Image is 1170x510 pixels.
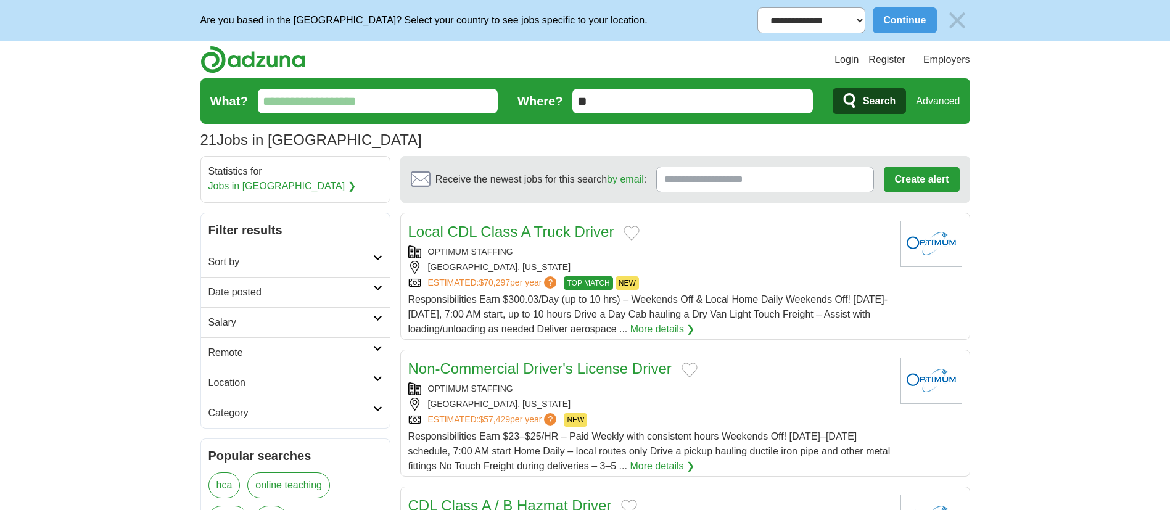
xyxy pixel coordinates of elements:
[408,360,672,377] a: Non-Commercial Driver's License Driver
[201,337,390,368] a: Remote
[863,89,896,113] span: Search
[208,255,373,269] h2: Sort by
[923,52,970,67] a: Employers
[208,376,373,390] h2: Location
[435,172,646,187] span: Receive the newest jobs for this search :
[428,276,559,290] a: ESTIMATED:$70,297per year?
[682,363,698,377] button: Add to favorite jobs
[208,406,373,421] h2: Category
[208,472,241,498] a: hca
[208,285,373,300] h2: Date posted
[479,278,510,287] span: $70,297
[564,276,612,290] span: TOP MATCH
[200,131,422,148] h1: Jobs in [GEOGRAPHIC_DATA]
[201,368,390,398] a: Location
[201,213,390,247] h2: Filter results
[900,358,962,404] img: Company logo
[200,46,305,73] img: Adzuna logo
[834,52,859,67] a: Login
[408,261,891,274] div: [GEOGRAPHIC_DATA], [US_STATE]
[408,382,891,395] div: OPTIMUM STAFFING
[607,174,644,184] a: by email
[408,431,891,471] span: Responsibilities Earn $23–$25/HR – Paid Weekly with consistent hours Weekends Off! [DATE]–[DATE] ...
[624,226,640,241] button: Add to favorite jobs
[408,223,614,240] a: Local CDL Class A Truck Driver
[247,472,330,498] a: online teaching
[408,245,891,258] div: OPTIMUM STAFFING
[210,92,248,110] label: What?
[564,413,587,427] span: NEW
[208,446,382,465] h2: Popular searches
[201,398,390,428] a: Category
[833,88,906,114] button: Search
[208,315,373,330] h2: Salary
[616,276,639,290] span: NEW
[544,276,556,289] span: ?
[201,277,390,307] a: Date posted
[868,52,905,67] a: Register
[900,221,962,267] img: Company logo
[408,294,888,334] span: Responsibilities Earn $300.03/Day (up to 10 hrs) – Weekends Off & Local Home Daily Weekends Off! ...
[200,13,648,28] p: Are you based in the [GEOGRAPHIC_DATA]? Select your country to see jobs specific to your location.
[428,413,559,427] a: ESTIMATED:$57,429per year?
[208,345,373,360] h2: Remote
[201,307,390,337] a: Salary
[544,413,556,426] span: ?
[408,398,891,411] div: [GEOGRAPHIC_DATA], [US_STATE]
[630,322,695,337] a: More details ❯
[873,7,936,33] button: Continue
[884,167,959,192] button: Create alert
[201,247,390,277] a: Sort by
[916,89,960,113] a: Advanced
[630,459,694,474] a: More details ❯
[517,92,562,110] label: Where?
[479,414,510,424] span: $57,429
[208,164,382,194] div: Statistics for
[200,129,217,151] span: 21
[944,7,970,33] img: icon_close_no_bg.svg
[208,181,356,191] a: Jobs in [GEOGRAPHIC_DATA] ❯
